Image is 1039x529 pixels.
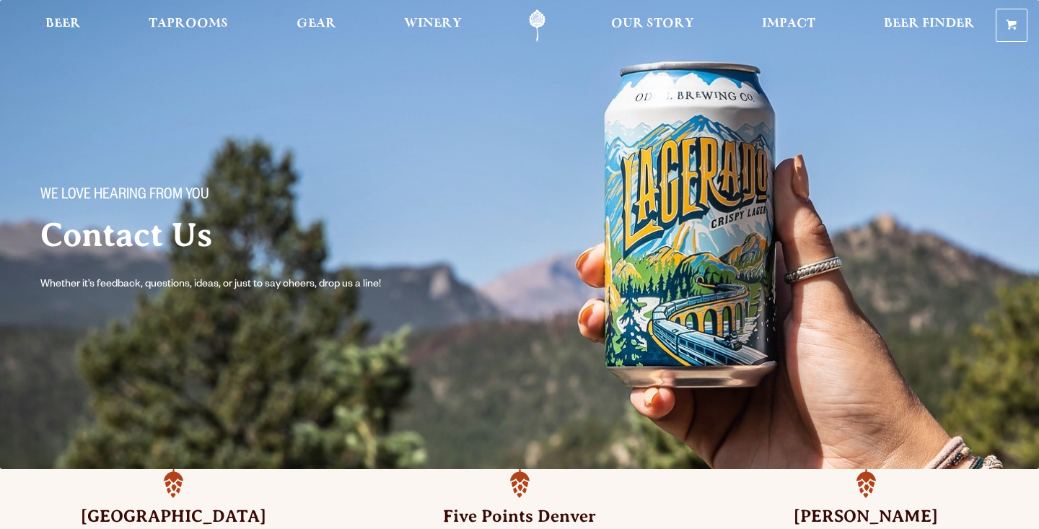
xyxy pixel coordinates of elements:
h3: Five Points Denver [382,505,657,528]
a: Winery [395,9,471,42]
span: Gear [297,18,336,30]
h2: Contact Us [40,217,491,253]
span: We love hearing from you [40,187,209,206]
span: Taprooms [149,18,228,30]
a: Beer Finder [874,9,984,42]
a: Odell Home [510,9,564,42]
a: Impact [753,9,825,42]
span: Our Story [611,18,694,30]
span: Beer [45,18,81,30]
span: Impact [762,18,815,30]
span: Winery [404,18,462,30]
a: Beer [36,9,90,42]
a: Taprooms [139,9,237,42]
a: Our Story [602,9,703,42]
p: Whether it’s feedback, questions, ideas, or just to say cheers, drop us a line! [40,276,410,294]
span: Beer Finder [884,18,975,30]
a: Gear [287,9,346,42]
